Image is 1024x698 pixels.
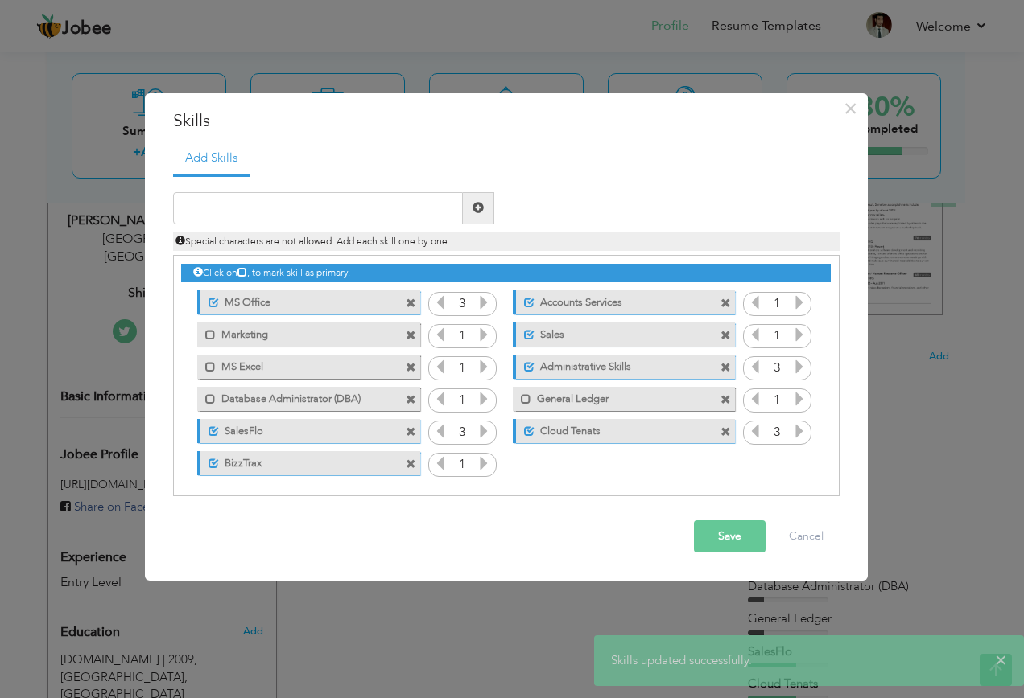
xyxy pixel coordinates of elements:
[995,652,1007,668] span: ×
[773,520,840,552] button: Cancel
[535,419,695,439] label: Cloud Tenats
[844,94,857,123] span: ×
[173,109,840,133] h3: Skills
[535,322,695,343] label: Sales
[219,451,379,471] label: BizzTrax
[216,387,378,407] label: Database Administrator (DBA)
[173,142,250,177] a: Add Skills
[531,387,694,407] label: General Ledger
[219,419,379,439] label: SalesFlo
[838,96,864,121] button: Close
[181,264,830,282] div: Click on , to mark skill as primary.
[535,355,695,375] label: Administrative Skills
[175,235,450,248] span: Special characters are not allowed. Add each skill one by one.
[219,290,379,310] label: MS Office
[535,290,695,310] label: Accounts Services
[611,652,752,668] span: Skills updated successfully.
[216,322,378,343] label: Marketing
[216,355,378,375] label: MS Excel
[694,520,766,552] button: Save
